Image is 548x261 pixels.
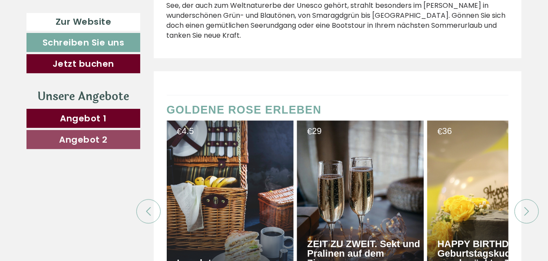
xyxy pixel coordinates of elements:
div: 4.5 [177,127,287,136]
div: 29 [307,127,417,136]
a: Schreiben Sie uns [26,33,140,52]
span: Angebot 2 [59,134,108,146]
span: € [307,127,312,136]
div: Unsere Angebote [26,88,140,104]
span: Angebot 1 [60,112,107,124]
a: Jetzt buchen [26,54,140,73]
div: 36 [438,127,548,136]
span: € [438,127,442,136]
span: € [177,127,182,136]
h2: GOLDENE ROSE ERLEBEN [167,104,509,116]
a: Zur Website [26,13,140,31]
